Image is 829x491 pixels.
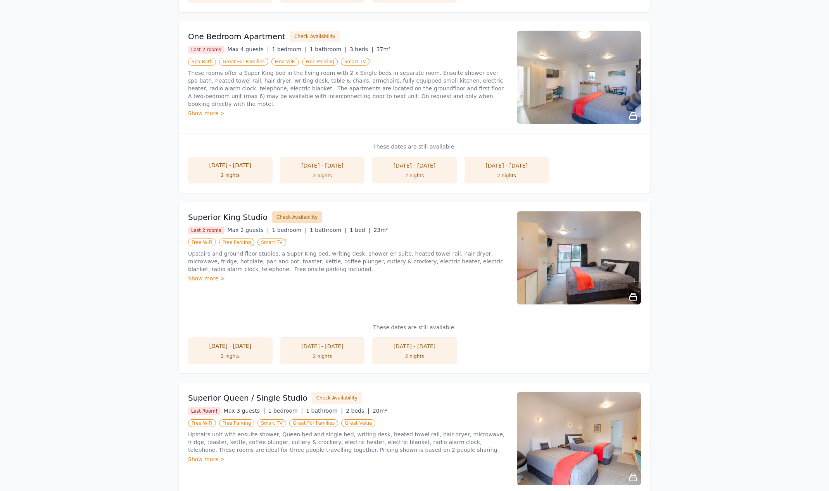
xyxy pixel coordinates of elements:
[310,227,347,233] span: 1 bathroom |
[257,239,286,246] span: Smart TV
[219,239,255,246] span: Free Parking
[290,31,340,42] button: Check Availability
[188,430,508,454] p: Upstairs unit with ensuite shower, Queen bed and single bed, writing desk, heated towel rail, hai...
[288,173,357,179] div: 2 nights
[188,58,216,66] span: Spa Bath
[228,46,269,52] span: Max 4 guests |
[219,58,268,66] span: Great For Families
[373,227,388,233] span: 23m²
[380,353,449,360] div: 2 nights
[188,323,641,331] p: These dates are still available:
[350,46,373,52] span: 3 beds |
[380,173,449,179] div: 2 nights
[377,46,391,52] span: 37m²
[188,212,268,223] h3: Superior King Studio
[219,419,255,427] span: Free Parking
[306,408,343,414] span: 1 bathroom |
[268,408,303,414] span: 1 bedroom |
[472,162,541,169] div: [DATE] - [DATE]
[188,407,221,415] span: Last Room!
[380,162,449,169] div: [DATE] - [DATE]
[310,46,347,52] span: 1 bathroom |
[288,162,357,169] div: [DATE] - [DATE]
[373,408,387,414] span: 20m²
[188,250,508,273] p: Upstairs and ground floor studios, a Super King bed, writing desk, shower en suite, heated towel ...
[196,161,265,169] div: [DATE] - [DATE]
[288,342,357,350] div: [DATE] - [DATE]
[188,46,225,54] span: Last 2 rooms
[228,227,269,233] span: Max 2 guests |
[188,275,508,282] div: Show more >
[380,342,449,350] div: [DATE] - [DATE]
[288,353,357,360] div: 2 nights
[341,58,370,66] span: Smart TV
[350,227,370,233] span: 1 bed |
[271,58,299,66] span: Free WiFi
[188,69,508,108] p: These rooms offer a Super King bed in the living room with 2 x Single beds in separate room. Ensu...
[188,31,285,42] h3: One Bedroom Apartment
[188,455,508,463] div: Show more >
[188,143,641,150] p: These dates are still available:
[312,392,362,404] button: Check Availability
[272,211,322,223] button: Check Availability
[341,419,375,427] span: Great Value
[188,109,508,117] div: Show more >
[196,353,265,359] div: 2 nights
[346,408,370,414] span: 2 beds |
[224,408,265,414] span: Max 3 guests |
[472,173,541,179] div: 2 nights
[196,342,265,350] div: [DATE] - [DATE]
[188,239,216,246] span: Free WiFi
[272,227,307,233] span: 1 bedroom |
[257,419,286,427] span: Smart TV
[196,172,265,178] div: 2 nights
[188,226,225,234] span: Last 2 rooms
[289,419,338,427] span: Great For Families
[302,58,338,66] span: Free Parking
[188,392,307,403] h3: Superior Queen / Single Studio
[188,419,216,427] span: Free WiFi
[272,46,307,52] span: 1 bedroom |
